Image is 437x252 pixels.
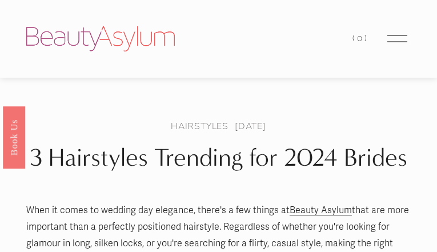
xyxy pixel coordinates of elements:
a: 0 items in cart [352,31,368,46]
img: Beauty Asylum | Bridal Hair &amp; Makeup Charlotte &amp; Atlanta [26,26,175,51]
span: [DATE] [235,119,266,132]
a: Beauty Asylum [290,205,352,216]
a: Hairstyles [171,119,228,132]
span: 0 [357,33,364,43]
span: ( [352,33,357,43]
h1: 3 Hairstyles Trending for 2024 Brides [26,143,411,173]
span: ) [364,33,369,43]
a: Book Us [3,106,25,168]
